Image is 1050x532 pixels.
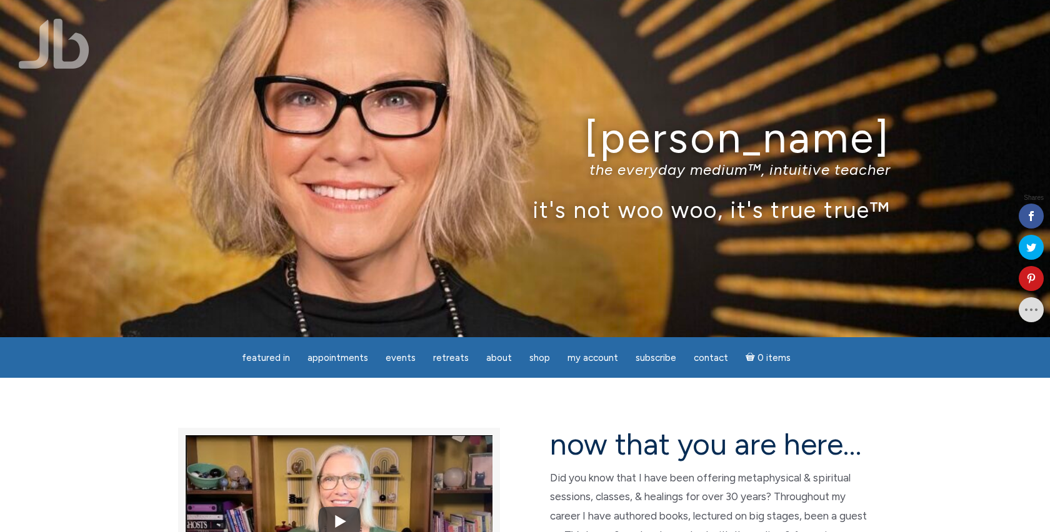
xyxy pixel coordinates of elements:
span: 0 items [757,353,791,363]
span: Subscribe [636,352,676,363]
span: Shares [1024,195,1044,201]
a: featured in [234,346,297,370]
span: Contact [694,352,728,363]
a: Contact [686,346,736,370]
a: Shop [522,346,557,370]
a: Subscribe [628,346,684,370]
span: About [486,352,512,363]
span: featured in [242,352,290,363]
img: Jamie Butler. The Everyday Medium [19,19,89,69]
a: Events [378,346,423,370]
a: About [479,346,519,370]
a: Cart0 items [738,345,798,370]
i: Cart [746,352,757,363]
p: it's not woo woo, it's true true™ [159,196,891,223]
p: the everyday medium™, intuitive teacher [159,160,891,179]
a: Retreats [426,346,476,370]
a: Appointments [300,346,376,370]
h2: now that you are here… [550,428,872,461]
span: My Account [567,352,618,363]
span: Retreats [433,352,469,363]
span: Appointments [307,352,368,363]
span: Shop [529,352,550,363]
h1: [PERSON_NAME] [159,114,891,161]
a: My Account [560,346,626,370]
span: Events [386,352,416,363]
